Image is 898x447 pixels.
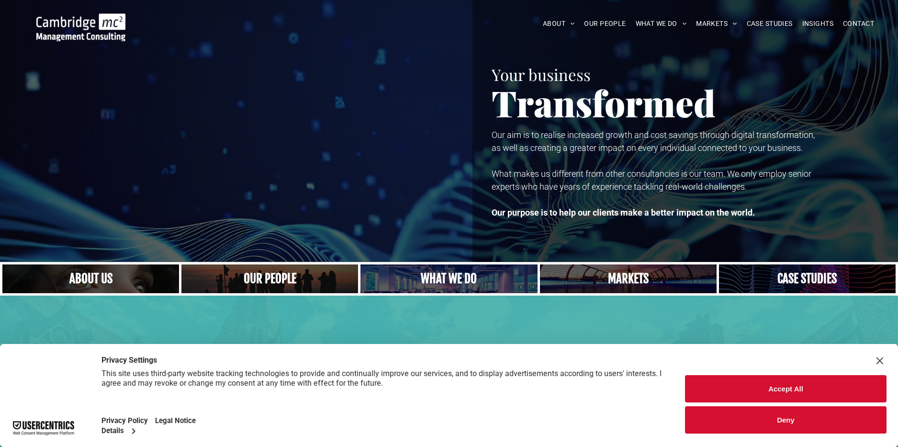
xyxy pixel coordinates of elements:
a: ABOUT [538,16,580,31]
a: Our Markets | Cambridge Management Consulting [540,264,717,293]
span: What makes us different from other consultancies is our team. We only employ senior experts who h... [492,169,811,192]
a: A yoga teacher lifting his whole body off the ground in the peacock pose [360,264,537,293]
span: Diamond [257,334,398,379]
a: CONTACT [838,16,879,31]
span: Your business [492,64,591,85]
a: Your Business Transformed | Cambridge Management Consulting [36,15,125,25]
a: Close up of woman's face, centered on her eyes [2,264,179,293]
span: Our aim is to realise increased growth and cost savings through digital transformation, as well a... [492,130,815,153]
a: CASE STUDIES | See an Overview of All Our Case Studies | Cambridge Management Consulting [719,264,896,293]
a: OUR PEOPLE [579,16,630,31]
span: Transformed [492,79,716,126]
a: MARKETS [691,16,741,31]
strong: Our purpose is to help our clients make a better impact on the world. [492,207,755,218]
img: Go to Homepage [36,13,125,41]
a: INSIGHTS [797,16,838,31]
a: CASE STUDIES [742,16,797,31]
a: WHAT WE DO [631,16,692,31]
a: A crowd in silhouette at sunset, on a rise or lookout point [181,264,358,293]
